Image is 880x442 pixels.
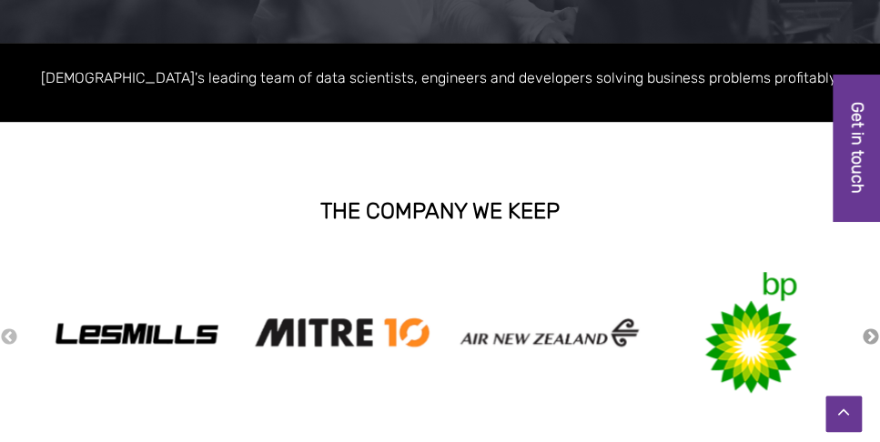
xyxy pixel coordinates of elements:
button: Next [862,327,880,347]
strong: THE COMPANY WE KEEP [320,198,560,224]
img: Les Mills Logo [46,316,228,349]
a: Get in touch [834,75,880,221]
p: [DEMOGRAPHIC_DATA]'s leading team of data scientists, engineers and developers solving business p... [18,65,862,90]
img: bp-1 [701,272,801,393]
img: airnewzealand [459,314,641,351]
img: Mitre 10 [252,312,434,354]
